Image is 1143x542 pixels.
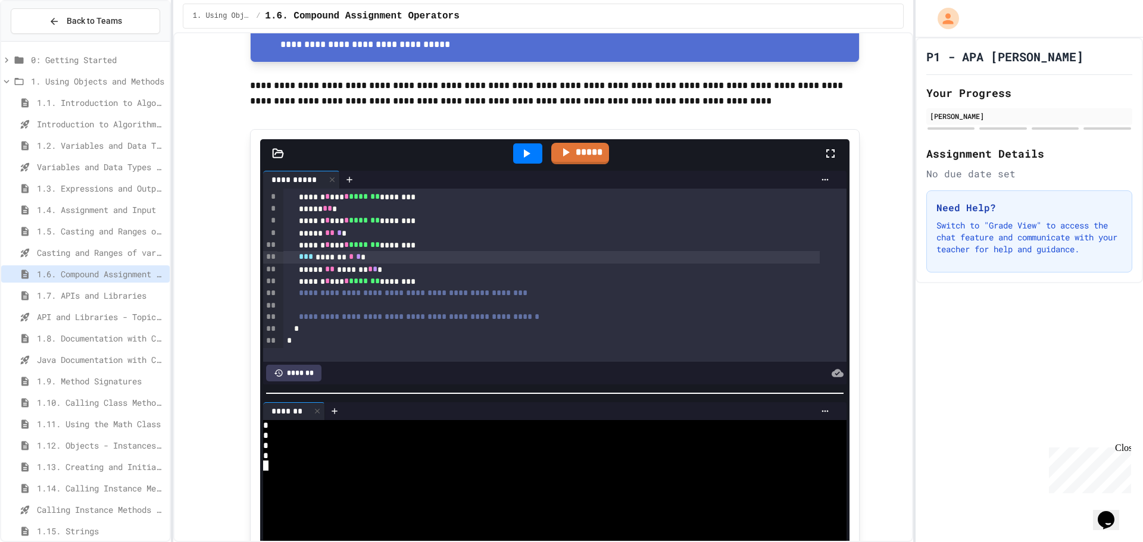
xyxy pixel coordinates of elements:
[37,268,165,280] span: 1.6. Compound Assignment Operators
[1093,494,1131,530] iframe: chat widget
[11,8,160,34] button: Back to Teams
[193,11,251,21] span: 1. Using Objects and Methods
[936,220,1122,255] p: Switch to "Grade View" to access the chat feature and communicate with your teacher for help and ...
[31,75,165,87] span: 1. Using Objects and Methods
[1044,443,1131,493] iframe: chat widget
[37,525,165,537] span: 1.15. Strings
[37,418,165,430] span: 1.11. Using the Math Class
[926,145,1132,162] h2: Assignment Details
[37,246,165,259] span: Casting and Ranges of variables - Quiz
[37,375,165,387] span: 1.9. Method Signatures
[926,84,1132,101] h2: Your Progress
[936,200,1122,215] h3: Need Help?
[37,439,165,452] span: 1.12. Objects - Instances of Classes
[926,167,1132,181] div: No due date set
[37,161,165,173] span: Variables and Data Types - Quiz
[5,5,82,76] div: Chat with us now!Close
[37,396,165,409] span: 1.10. Calling Class Methods
[37,332,165,344] span: 1.8. Documentation with Comments and Preconditions
[37,289,165,302] span: 1.7. APIs and Libraries
[37,503,165,516] span: Calling Instance Methods - Topic 1.14
[31,54,165,66] span: 0: Getting Started
[37,460,165,473] span: 1.13. Creating and Initializing Objects: Constructors
[37,182,165,195] span: 1.3. Expressions and Output [New]
[925,5,962,32] div: My Account
[37,353,165,366] span: Java Documentation with Comments - Topic 1.8
[37,96,165,109] span: 1.1. Introduction to Algorithms, Programming, and Compilers
[37,203,165,216] span: 1.4. Assignment and Input
[37,482,165,494] span: 1.14. Calling Instance Methods
[37,139,165,152] span: 1.2. Variables and Data Types
[930,111,1129,121] div: [PERSON_NAME]
[265,9,459,23] span: 1.6. Compound Assignment Operators
[37,311,165,323] span: API and Libraries - Topic 1.7
[256,11,260,21] span: /
[67,15,122,27] span: Back to Teams
[926,48,1083,65] h1: P1 - APA [PERSON_NAME]
[37,225,165,237] span: 1.5. Casting and Ranges of Values
[37,118,165,130] span: Introduction to Algorithms, Programming, and Compilers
